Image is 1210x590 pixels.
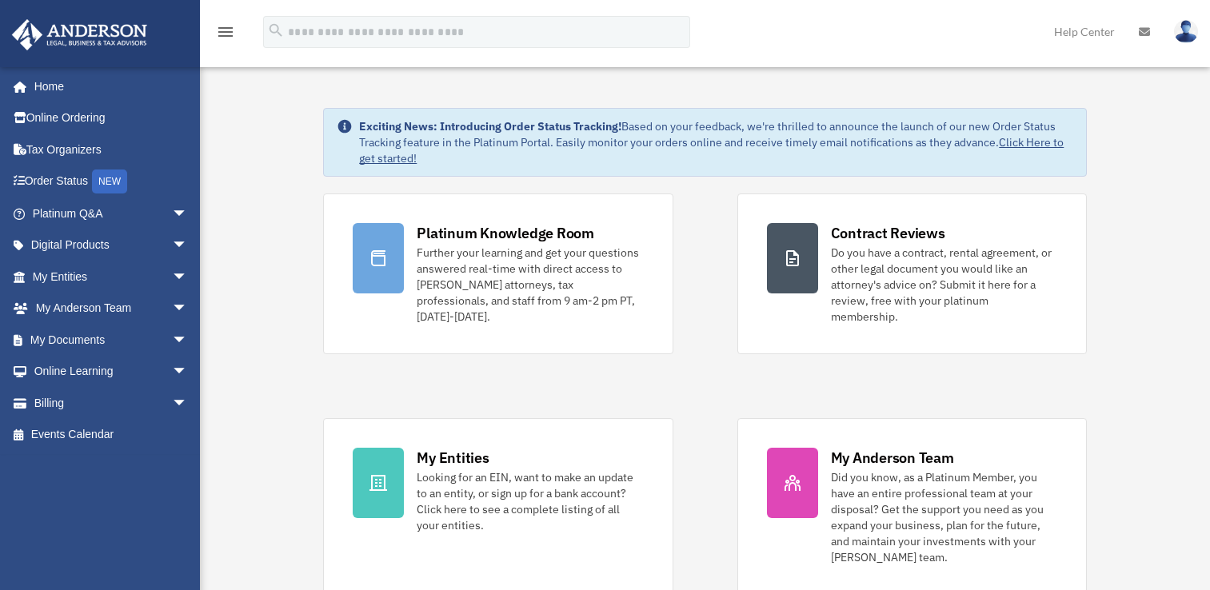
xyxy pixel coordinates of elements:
[216,28,235,42] a: menu
[11,102,212,134] a: Online Ordering
[831,448,954,468] div: My Anderson Team
[11,387,212,419] a: Billingarrow_drop_down
[417,469,643,533] div: Looking for an EIN, want to make an update to an entity, or sign up for a bank account? Click her...
[11,229,212,261] a: Digital Productsarrow_drop_down
[11,70,204,102] a: Home
[417,245,643,325] div: Further your learning and get your questions answered real-time with direct access to [PERSON_NAM...
[172,229,204,262] span: arrow_drop_down
[417,223,594,243] div: Platinum Knowledge Room
[172,324,204,357] span: arrow_drop_down
[359,118,1072,166] div: Based on your feedback, we're thrilled to announce the launch of our new Order Status Tracking fe...
[831,245,1057,325] div: Do you have a contract, rental agreement, or other legal document you would like an attorney's ad...
[11,293,212,325] a: My Anderson Teamarrow_drop_down
[359,135,1064,165] a: Click Here to get started!
[216,22,235,42] i: menu
[359,119,621,134] strong: Exciting News: Introducing Order Status Tracking!
[323,193,673,354] a: Platinum Knowledge Room Further your learning and get your questions answered real-time with dire...
[172,293,204,325] span: arrow_drop_down
[1174,20,1198,43] img: User Pic
[172,197,204,230] span: arrow_drop_down
[92,169,127,193] div: NEW
[11,197,212,229] a: Platinum Q&Aarrow_drop_down
[737,193,1087,354] a: Contract Reviews Do you have a contract, rental agreement, or other legal document you would like...
[831,223,945,243] div: Contract Reviews
[267,22,285,39] i: search
[831,469,1057,565] div: Did you know, as a Platinum Member, you have an entire professional team at your disposal? Get th...
[11,165,212,198] a: Order StatusNEW
[7,19,152,50] img: Anderson Advisors Platinum Portal
[417,448,489,468] div: My Entities
[11,324,212,356] a: My Documentsarrow_drop_down
[172,387,204,420] span: arrow_drop_down
[11,419,212,451] a: Events Calendar
[172,356,204,389] span: arrow_drop_down
[11,134,212,165] a: Tax Organizers
[172,261,204,293] span: arrow_drop_down
[11,261,212,293] a: My Entitiesarrow_drop_down
[11,356,212,388] a: Online Learningarrow_drop_down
